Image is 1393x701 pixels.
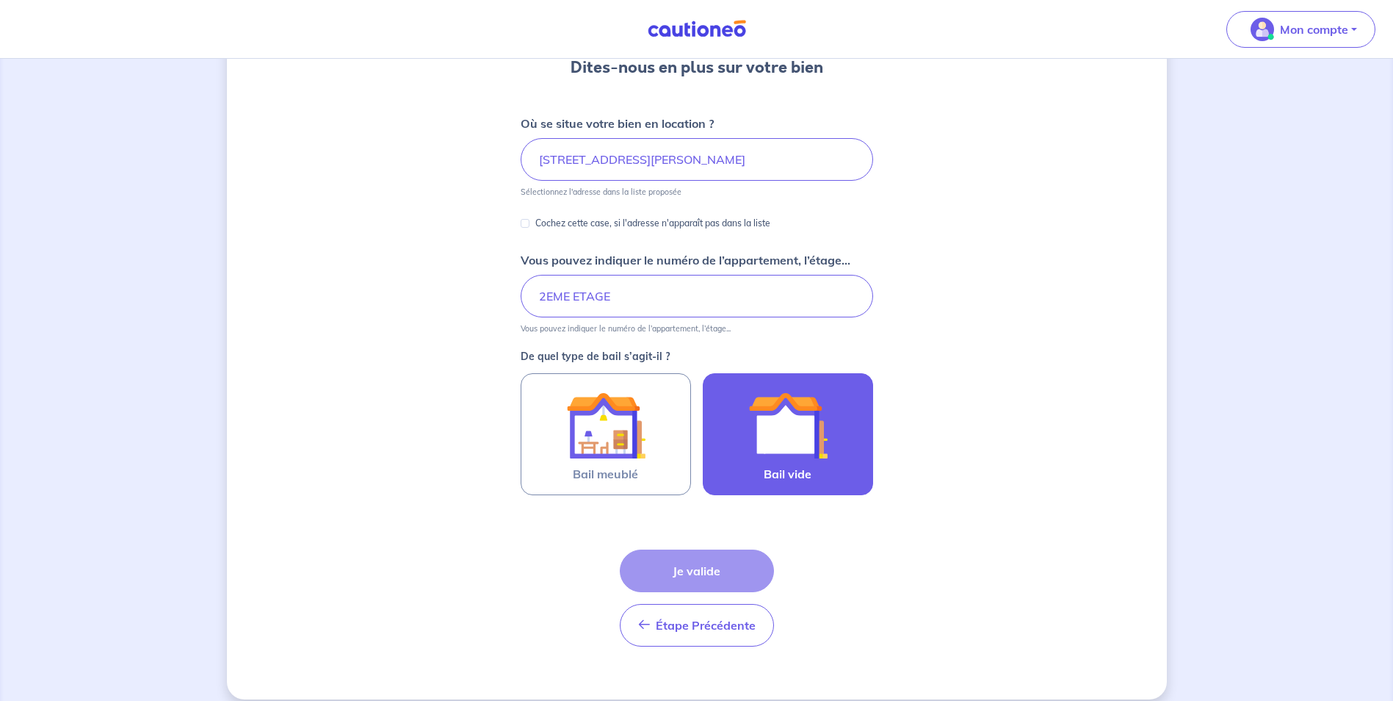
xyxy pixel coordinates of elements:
[566,386,645,465] img: illu_furnished_lease.svg
[521,351,873,362] p: De quel type de bail s’agit-il ?
[1251,18,1274,41] img: illu_account_valid_menu.svg
[642,20,752,38] img: Cautioneo
[656,618,756,633] span: Étape Précédente
[620,604,774,647] button: Étape Précédente
[571,56,823,79] h3: Dites-nous en plus sur votre bien
[573,465,638,483] span: Bail meublé
[764,465,811,483] span: Bail vide
[521,138,873,181] input: 2 rue de paris, 59000 lille
[521,275,873,317] input: Appartement 2
[748,386,828,465] img: illu_empty_lease.svg
[521,115,714,132] p: Où se situe votre bien en location ?
[1226,11,1375,48] button: illu_account_valid_menu.svgMon compte
[1280,21,1348,38] p: Mon compte
[535,215,770,232] p: Cochez cette case, si l'adresse n'apparaît pas dans la liste
[521,323,731,334] p: Vous pouvez indiquer le numéro de l’appartement, l’étage...
[521,187,681,197] p: Sélectionnez l'adresse dans la liste proposée
[521,251,850,269] p: Vous pouvez indiquer le numéro de l’appartement, l’étage...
